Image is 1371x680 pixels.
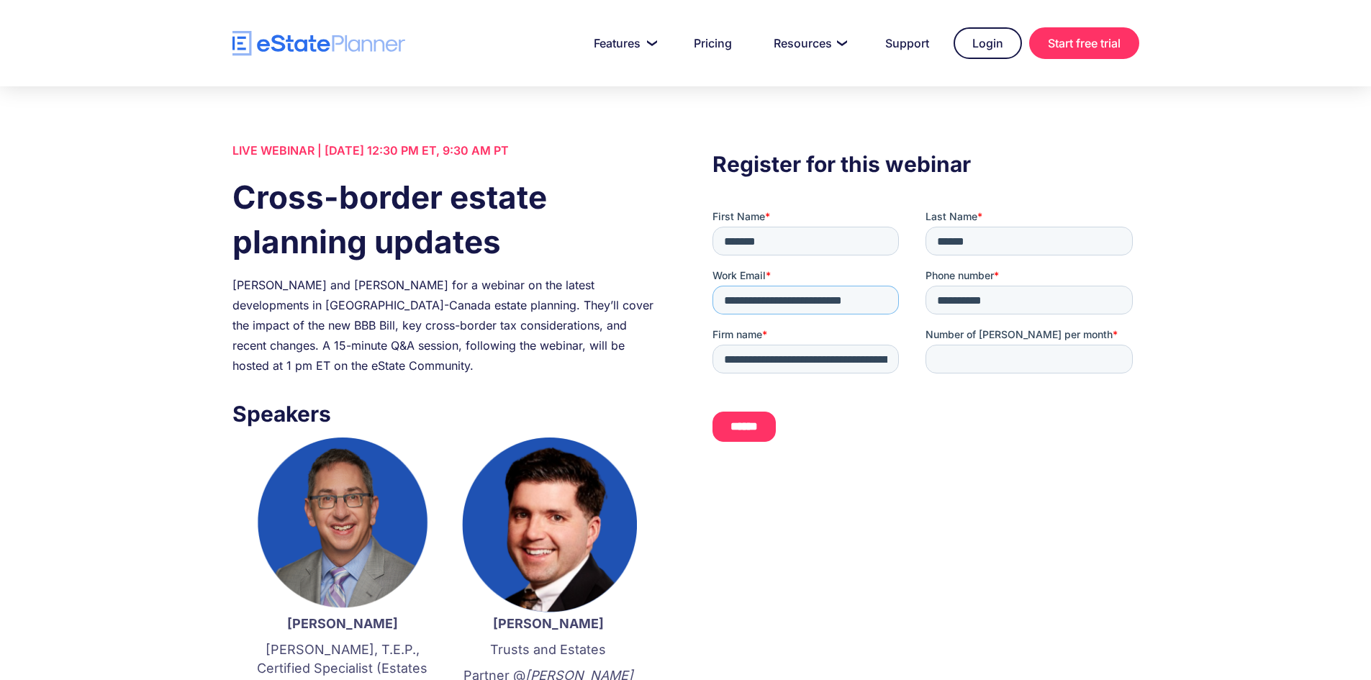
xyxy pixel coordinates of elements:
a: Login [954,27,1022,59]
iframe: Form 0 [712,209,1139,454]
a: Start free trial [1029,27,1139,59]
a: Support [868,29,946,58]
a: Features [576,29,669,58]
a: home [232,31,405,56]
div: [PERSON_NAME] and [PERSON_NAME] for a webinar on the latest developments in [GEOGRAPHIC_DATA]-Can... [232,275,659,376]
strong: [PERSON_NAME] [493,616,604,631]
a: Pricing [677,29,749,58]
h3: Speakers [232,397,659,430]
a: Resources [756,29,861,58]
p: Trusts and Estates [460,640,637,659]
h1: Cross-border estate planning updates [232,175,659,264]
strong: [PERSON_NAME] [287,616,398,631]
div: LIVE WEBINAR | [DATE] 12:30 PM ET, 9:30 AM PT [232,140,659,160]
h3: Register for this webinar [712,148,1139,181]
